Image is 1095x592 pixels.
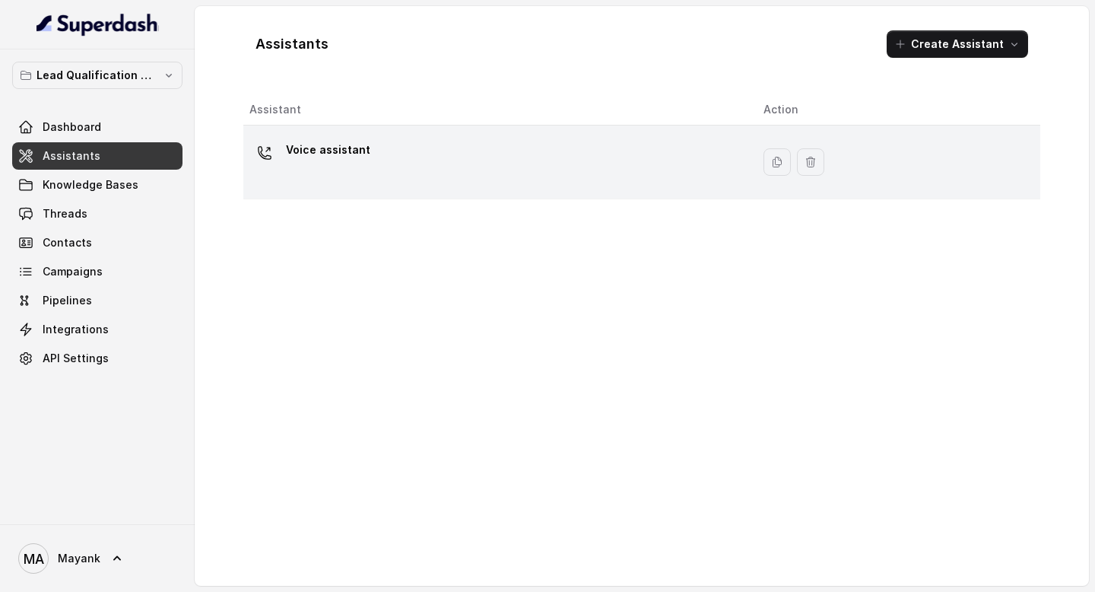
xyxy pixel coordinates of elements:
[12,345,182,372] a: API Settings
[24,551,44,567] text: MA
[12,229,182,256] a: Contacts
[12,142,182,170] a: Assistants
[12,113,182,141] a: Dashboard
[12,200,182,228] a: Threads
[255,32,328,56] h1: Assistants
[43,351,109,366] span: API Settings
[43,119,101,135] span: Dashboard
[12,287,182,314] a: Pipelines
[43,293,92,308] span: Pipelines
[43,235,92,250] span: Contacts
[12,316,182,343] a: Integrations
[43,206,87,221] span: Threads
[243,94,751,126] th: Assistant
[887,30,1028,58] button: Create Assistant
[43,148,100,164] span: Assistants
[58,551,100,566] span: Mayank
[12,258,182,285] a: Campaigns
[12,171,182,199] a: Knowledge Bases
[36,12,159,37] img: light.svg
[36,66,158,84] p: Lead Qualification AI Call
[43,177,138,193] span: Knowledge Bases
[12,537,182,580] a: Mayank
[286,138,370,162] p: Voice assistant
[43,264,103,279] span: Campaigns
[43,322,109,337] span: Integrations
[751,94,1040,126] th: Action
[12,62,182,89] button: Lead Qualification AI Call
